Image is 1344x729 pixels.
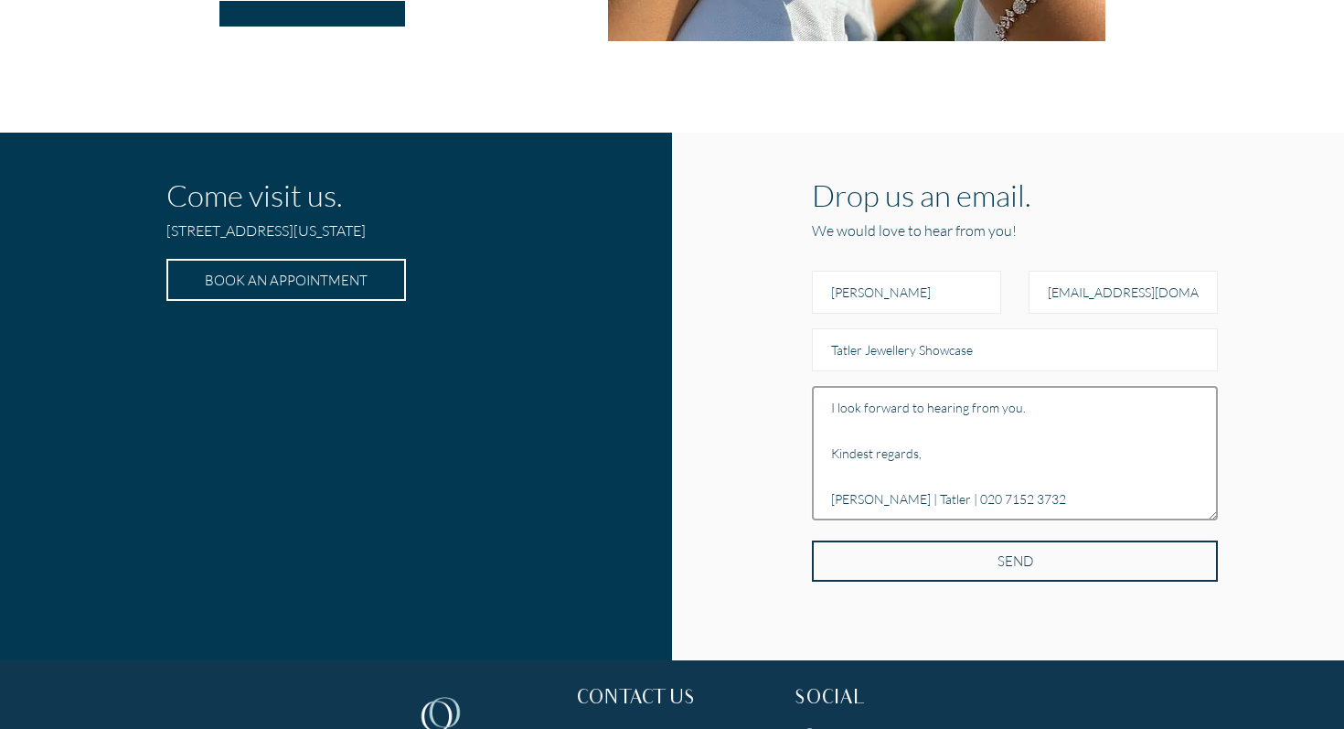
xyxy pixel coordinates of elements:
[1029,271,1218,314] input: Email*
[577,689,768,711] h3: CONTACT US
[812,177,1219,213] h1: Drop us an email.
[1253,638,1322,707] iframe: Drift Widget Chat Controller
[166,259,406,301] a: BOOK AN APPOINTMENT
[812,541,1219,582] input: SEND
[166,220,492,248] h5: [STREET_ADDRESS][US_STATE]
[795,689,986,711] h3: SOCIAL
[812,271,1001,314] input: Name*
[967,447,1333,649] iframe: Drift Widget Chat Window
[812,220,1219,241] h5: We would love to hear from you!
[205,272,368,288] span: BOOK AN APPOINTMENT
[166,177,492,213] h1: Come visit us.
[812,328,1219,371] input: Subject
